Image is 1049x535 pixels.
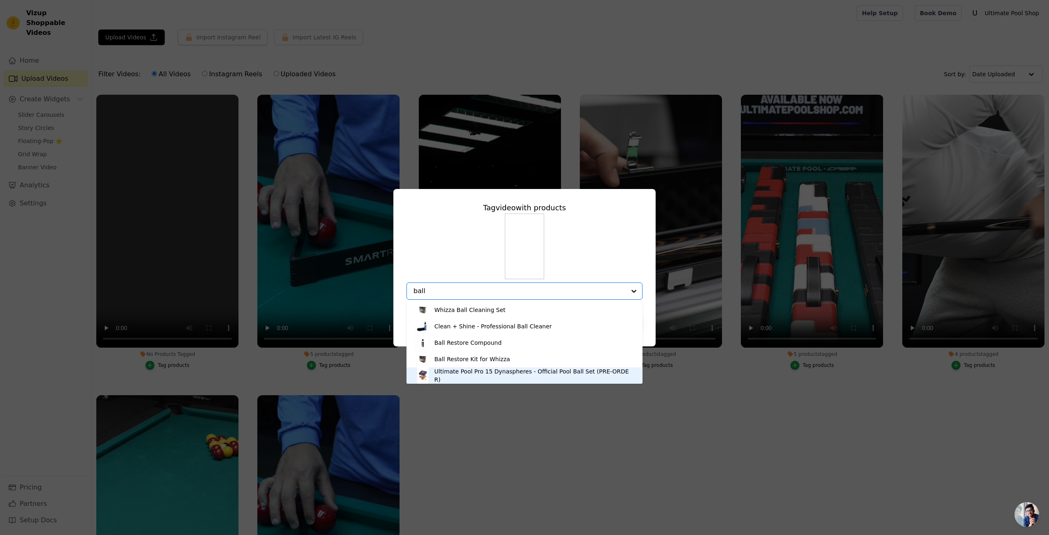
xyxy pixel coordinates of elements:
div: Whizza Ball Cleaning Set [434,306,506,314]
img: product thumbnail [415,302,431,318]
input: Search by product title or paste product URL [413,287,626,295]
img: product thumbnail [415,351,431,367]
div: Ball Restore Kit for Whizza [434,355,510,363]
div: Clean + Shine - Professional Ball Cleaner [434,322,552,330]
div: Ultimate Pool Pro 15 Dynaspheres - Official Pool Ball Set (PRE-ORDER) [434,367,634,384]
img: product thumbnail [415,367,431,384]
div: Ball Restore Compound [434,339,502,347]
div: Open chat [1015,502,1039,527]
img: product thumbnail [415,318,431,335]
img: product thumbnail [415,335,431,351]
div: Tag video with products [406,202,643,214]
